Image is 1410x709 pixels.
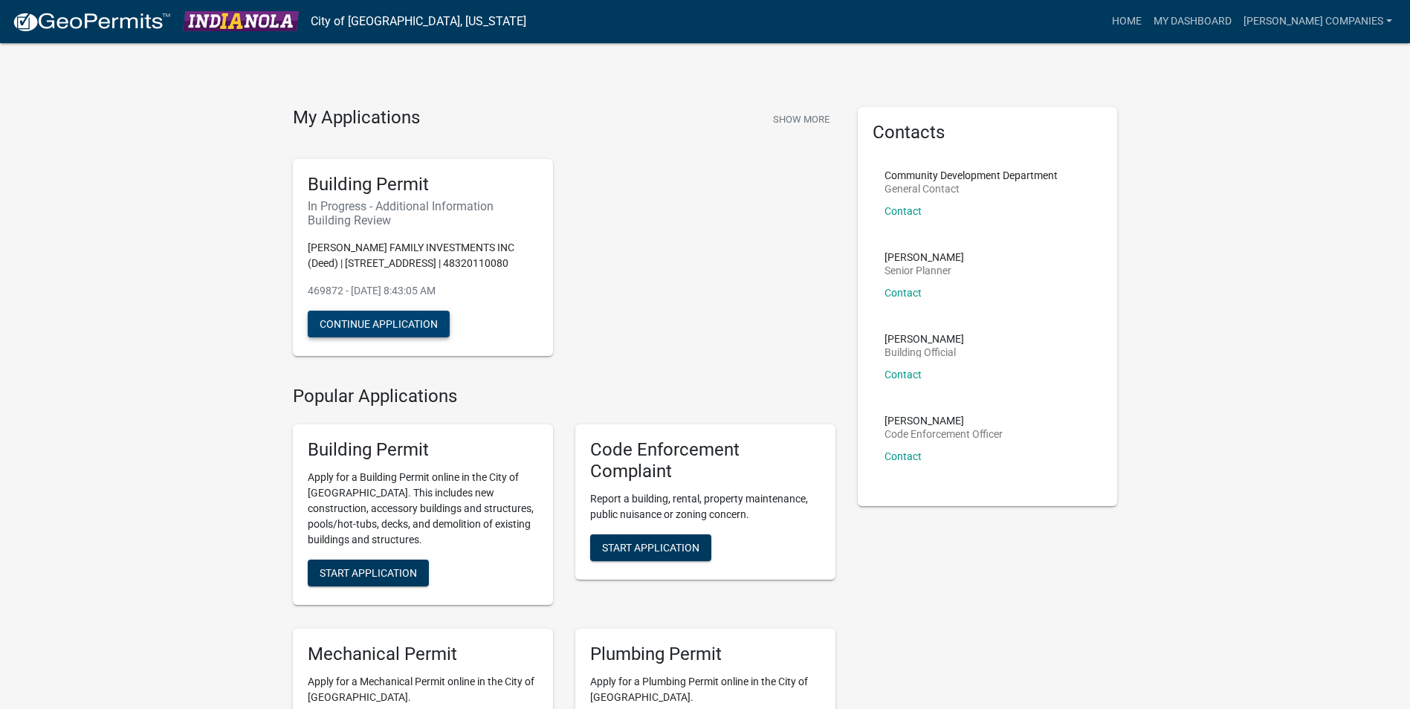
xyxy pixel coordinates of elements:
p: [PERSON_NAME] [885,415,1003,426]
p: Report a building, rental, property maintenance, public nuisance or zoning concern. [590,491,821,522]
a: Home [1106,7,1148,36]
button: Show More [767,107,835,132]
p: [PERSON_NAME] [885,334,964,344]
p: [PERSON_NAME] [885,252,964,262]
p: Apply for a Building Permit online in the City of [GEOGRAPHIC_DATA]. This includes new constructi... [308,470,538,548]
a: City of [GEOGRAPHIC_DATA], [US_STATE] [311,9,526,34]
p: Community Development Department [885,170,1058,181]
p: General Contact [885,184,1058,194]
p: Building Official [885,347,964,357]
h5: Code Enforcement Complaint [590,439,821,482]
a: Contact [885,205,922,217]
a: [PERSON_NAME] Companies [1238,7,1398,36]
h5: Building Permit [308,439,538,461]
a: Contact [885,369,922,381]
h5: Plumbing Permit [590,644,821,665]
a: Contact [885,287,922,299]
p: [PERSON_NAME] FAMILY INVESTMENTS INC (Deed) | [STREET_ADDRESS] | 48320110080 [308,240,538,271]
a: My Dashboard [1148,7,1238,36]
p: Code Enforcement Officer [885,429,1003,439]
button: Start Application [590,534,711,561]
h5: Contacts [873,122,1103,143]
p: Senior Planner [885,265,964,276]
span: Start Application [602,542,699,554]
p: Apply for a Plumbing Permit online in the City of [GEOGRAPHIC_DATA]. [590,674,821,705]
img: City of Indianola, Iowa [183,11,299,31]
h5: Mechanical Permit [308,644,538,665]
button: Continue Application [308,311,450,337]
h6: In Progress - Additional Information Building Review [308,199,538,227]
h4: My Applications [293,107,420,129]
p: 469872 - [DATE] 8:43:05 AM [308,283,538,299]
a: Contact [885,450,922,462]
h4: Popular Applications [293,386,835,407]
button: Start Application [308,560,429,586]
h5: Building Permit [308,174,538,195]
span: Start Application [320,567,417,579]
p: Apply for a Mechanical Permit online in the City of [GEOGRAPHIC_DATA]. [308,674,538,705]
